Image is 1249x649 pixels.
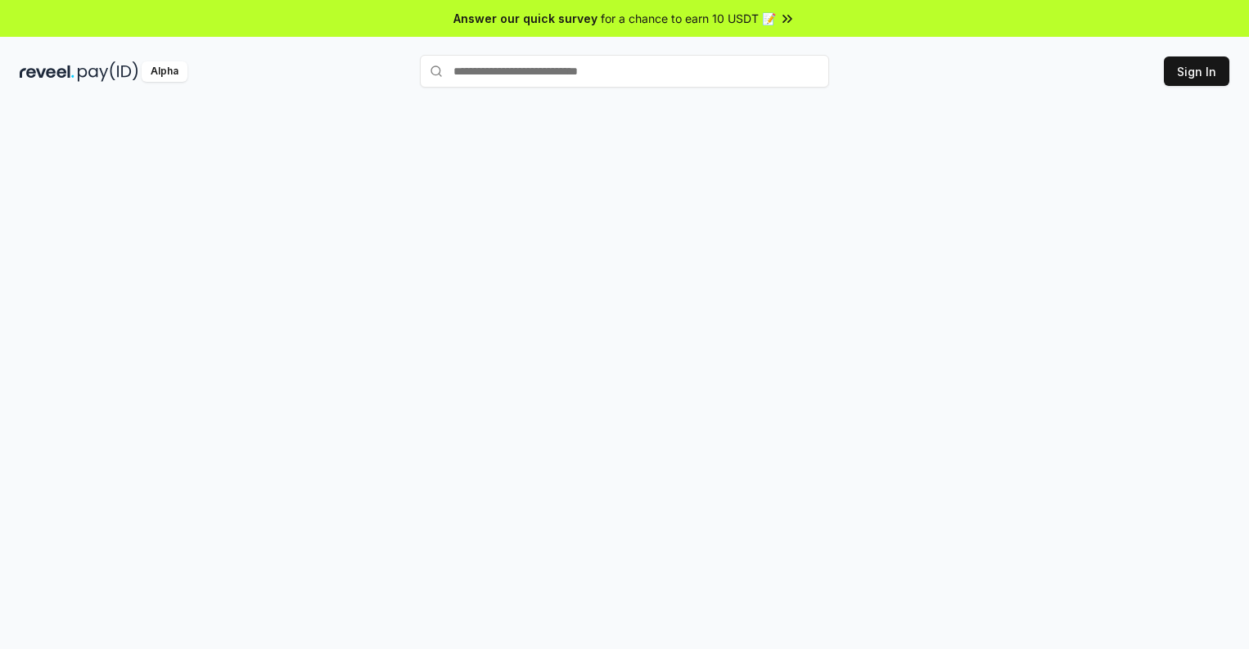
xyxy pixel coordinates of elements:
[20,61,74,82] img: reveel_dark
[78,61,138,82] img: pay_id
[453,10,597,27] span: Answer our quick survey
[142,61,187,82] div: Alpha
[601,10,776,27] span: for a chance to earn 10 USDT 📝
[1164,56,1229,86] button: Sign In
